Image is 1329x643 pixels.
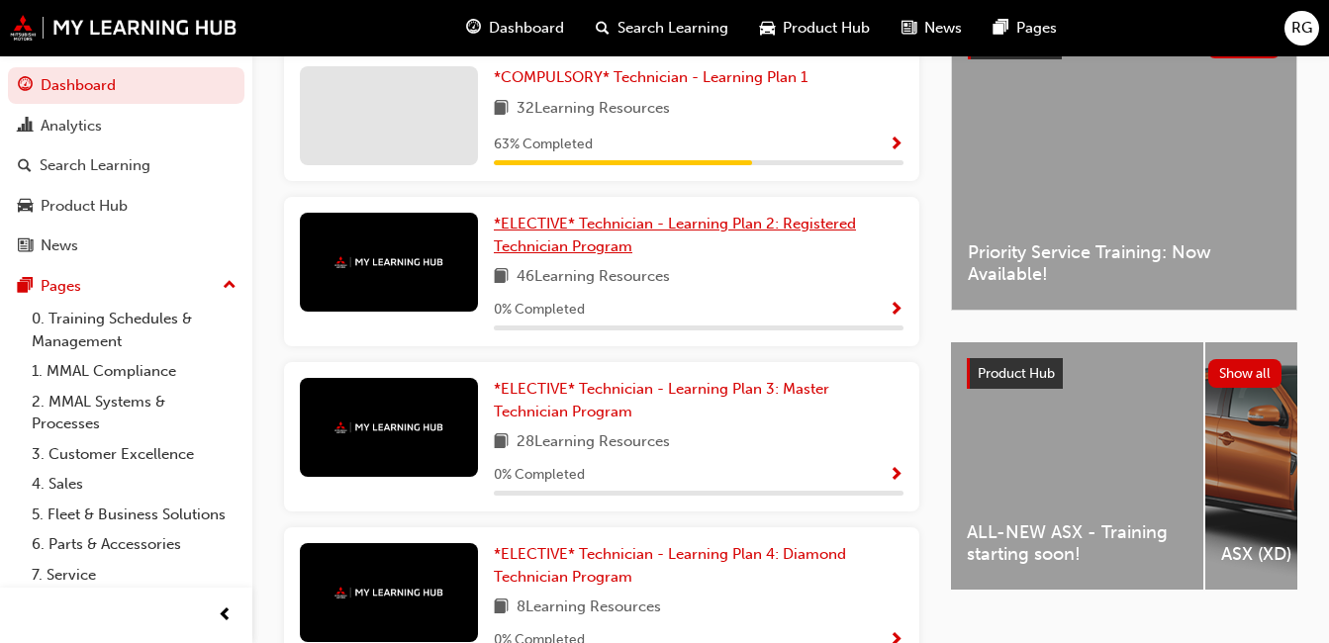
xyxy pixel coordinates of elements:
span: pages-icon [994,16,1008,41]
button: Pages [8,268,244,305]
span: 8 Learning Resources [517,596,661,620]
span: search-icon [596,16,610,41]
a: news-iconNews [886,8,978,48]
a: guage-iconDashboard [450,8,580,48]
div: Pages [41,275,81,298]
span: up-icon [223,273,237,299]
a: *ELECTIVE* Technician - Learning Plan 3: Master Technician Program [494,378,903,422]
span: news-icon [902,16,916,41]
a: Dashboard [8,67,244,104]
span: 63 % Completed [494,134,593,156]
button: Show Progress [889,298,903,322]
span: RG [1291,17,1312,40]
span: Show Progress [889,137,903,154]
span: chart-icon [18,118,33,136]
span: News [924,17,962,40]
button: Show Progress [889,133,903,157]
a: 4. Sales [24,469,244,500]
span: 28 Learning Resources [517,430,670,455]
a: 5. Fleet & Business Solutions [24,500,244,530]
span: Product Hub [783,17,870,40]
a: search-iconSearch Learning [580,8,744,48]
span: pages-icon [18,278,33,296]
span: Product Hub [978,365,1055,382]
span: guage-icon [18,77,33,95]
span: Pages [1016,17,1057,40]
span: ALL-NEW ASX - Training starting soon! [967,521,1187,566]
span: Show Progress [889,467,903,485]
img: mmal [334,256,443,269]
a: 7. Service [24,560,244,591]
span: Priority Service Training: Now Available! [968,241,1281,286]
span: 0 % Completed [494,299,585,321]
span: 32 Learning Resources [517,97,670,122]
span: prev-icon [218,603,233,628]
span: 46 Learning Resources [517,265,670,290]
a: *COMPULSORY* Technician - Learning Plan 1 [494,66,815,89]
a: pages-iconPages [978,8,1073,48]
div: Search Learning [40,154,150,177]
a: 1. MMAL Compliance [24,356,244,387]
img: mmal [334,421,443,434]
a: Product HubShow all [967,358,1282,390]
span: book-icon [494,265,509,290]
a: 0. Training Schedules & Management [24,304,244,356]
img: mmal [334,587,443,599]
span: Search Learning [617,17,728,40]
span: book-icon [494,430,509,455]
a: News [8,228,244,264]
a: 3. Customer Excellence [24,439,244,470]
img: mmal [10,15,237,41]
div: Analytics [41,115,102,138]
span: 0 % Completed [494,464,585,487]
a: ALL-NEW ASX - Training starting soon! [951,342,1203,590]
span: *ELECTIVE* Technician - Learning Plan 3: Master Technician Program [494,380,829,420]
span: news-icon [18,237,33,255]
div: News [41,234,78,257]
a: Analytics [8,108,244,144]
span: Dashboard [489,17,564,40]
span: car-icon [760,16,775,41]
span: book-icon [494,97,509,122]
span: book-icon [494,596,509,620]
a: car-iconProduct Hub [744,8,886,48]
span: Show Progress [889,302,903,320]
div: Product Hub [41,195,128,218]
a: Product Hub [8,188,244,225]
button: Show all [1208,359,1282,388]
button: RG [1284,11,1319,46]
a: 6. Parts & Accessories [24,529,244,560]
a: *ELECTIVE* Technician - Learning Plan 2: Registered Technician Program [494,213,903,257]
span: search-icon [18,157,32,175]
a: Search Learning [8,147,244,184]
span: *ELECTIVE* Technician - Learning Plan 2: Registered Technician Program [494,215,856,255]
span: *COMPULSORY* Technician - Learning Plan 1 [494,68,807,86]
button: Show Progress [889,463,903,488]
a: Latest NewsShow allPriority Service Training: Now Available! [951,12,1297,311]
a: *ELECTIVE* Technician - Learning Plan 4: Diamond Technician Program [494,543,903,588]
button: DashboardAnalyticsSearch LearningProduct HubNews [8,63,244,268]
span: *ELECTIVE* Technician - Learning Plan 4: Diamond Technician Program [494,545,846,586]
a: 2. MMAL Systems & Processes [24,387,244,439]
span: guage-icon [466,16,481,41]
span: car-icon [18,198,33,216]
